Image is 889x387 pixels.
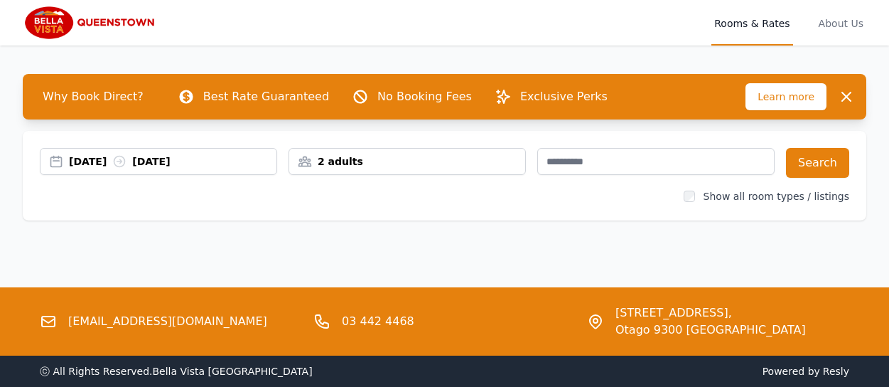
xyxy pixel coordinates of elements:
[704,191,849,202] label: Show all room types / listings
[289,154,525,169] div: 2 adults
[451,364,850,378] span: Powered by
[342,313,414,330] a: 03 442 4468
[615,304,806,322] span: [STREET_ADDRESS],
[377,88,472,105] p: No Booking Fees
[823,366,849,377] a: Resly
[745,83,826,110] span: Learn more
[203,88,329,105] p: Best Rate Guaranteed
[68,313,267,330] a: [EMAIL_ADDRESS][DOMAIN_NAME]
[615,322,806,339] span: Otago 9300 [GEOGRAPHIC_DATA]
[40,366,313,377] span: ⓒ All Rights Reserved. Bella Vista [GEOGRAPHIC_DATA]
[23,6,160,40] img: Bella Vista Queenstown
[520,88,608,105] p: Exclusive Perks
[69,154,276,169] div: [DATE] [DATE]
[31,83,155,111] span: Why Book Direct?
[786,148,849,178] button: Search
